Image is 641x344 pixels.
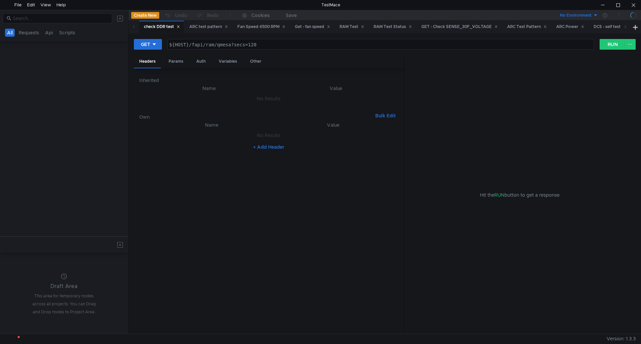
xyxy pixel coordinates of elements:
[139,76,398,84] h6: Inherited
[57,29,77,37] button: Scripts
[131,12,159,19] button: Create New
[257,96,280,102] nz-embed-empty: No Results
[373,112,398,120] button: Bulk Edit
[159,10,192,20] button: Undo
[17,29,41,37] button: Requests
[189,23,228,30] div: ARC test pattern
[594,23,627,30] div: DCS - self test
[250,143,287,151] button: + Add Header
[552,10,598,21] button: No Environment
[340,23,364,30] div: RAM Test
[374,23,412,30] div: RAM Test Status
[257,132,280,138] nz-embed-empty: No Results
[144,23,180,30] div: check DDR test
[141,41,150,48] div: GET
[207,11,219,19] div: Redo
[245,55,267,68] div: Other
[507,23,547,30] div: ARC Test Pattern
[607,334,636,344] span: Version: 1.3.3
[192,10,223,20] button: Redo
[150,121,274,129] th: Name
[145,84,274,92] th: Name
[295,23,330,30] div: Get - fan speed
[251,11,270,19] div: Cookies
[169,41,256,48] div: ${HOST}/fapi/ram/qmesa?secs=120
[556,23,584,30] div: ARC Power
[5,29,15,37] button: All
[421,23,498,30] div: GET - Check SENSE_30F_VOLTAGE
[191,55,211,68] div: Auth
[163,55,189,68] div: Params
[175,11,187,19] div: Undo
[134,39,162,50] button: GET
[237,23,285,30] div: Fan Speed 4500 RPM
[286,13,297,18] div: Save
[273,121,393,129] th: Value
[560,12,592,19] div: No Environment
[213,55,242,68] div: Variables
[43,29,55,37] button: Api
[134,55,161,68] div: Headers
[480,191,560,199] span: Hit the button to get a response
[600,39,625,50] button: RUN
[13,15,108,22] input: Search...
[139,113,373,121] h6: Own
[274,84,398,92] th: Value
[494,192,504,198] span: RUN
